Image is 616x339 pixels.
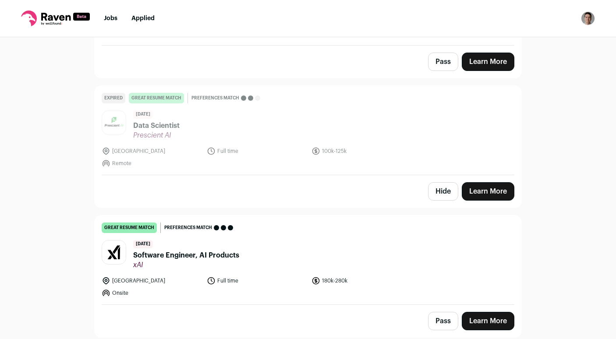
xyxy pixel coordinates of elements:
[102,147,202,155] li: [GEOGRAPHIC_DATA]
[102,240,126,264] img: 1c83009fa4f7cde7cb39cbbab8c4a426dc53311057c27b3c23d82261299489ff.jpg
[581,11,595,25] img: 12239290-medium_jpg
[129,93,184,103] div: great resume match
[131,15,155,21] a: Applied
[95,86,521,175] a: Expired great resume match Preferences match [DATE] Data Scientist Prescient AI [GEOGRAPHIC_DATA]...
[102,222,157,233] div: great resume match
[133,261,239,269] span: xAI
[462,312,514,330] a: Learn More
[133,250,239,261] span: Software Engineer, AI Products
[102,111,126,134] img: 13731335275b144e5000e201228a5c118badb7196f1493e0309c684f83ad1c22.png
[428,53,458,71] button: Pass
[104,15,117,21] a: Jobs
[462,182,514,201] a: Learn More
[95,215,521,304] a: great resume match Preferences match [DATE] Software Engineer, AI Products xAI [GEOGRAPHIC_DATA] ...
[133,110,153,119] span: [DATE]
[312,276,411,285] li: 180k-280k
[102,159,202,168] li: Remote
[581,11,595,25] button: Open dropdown
[207,147,307,155] li: Full time
[164,223,212,232] span: Preferences match
[462,53,514,71] a: Learn More
[133,120,180,131] span: Data Scientist
[207,276,307,285] li: Full time
[428,182,458,201] button: Hide
[102,276,202,285] li: [GEOGRAPHIC_DATA]
[102,289,202,297] li: Onsite
[102,93,125,103] div: Expired
[133,240,153,248] span: [DATE]
[191,94,239,102] span: Preferences match
[133,131,180,140] span: Prescient AI
[312,147,411,155] li: 100k-125k
[428,312,458,330] button: Pass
